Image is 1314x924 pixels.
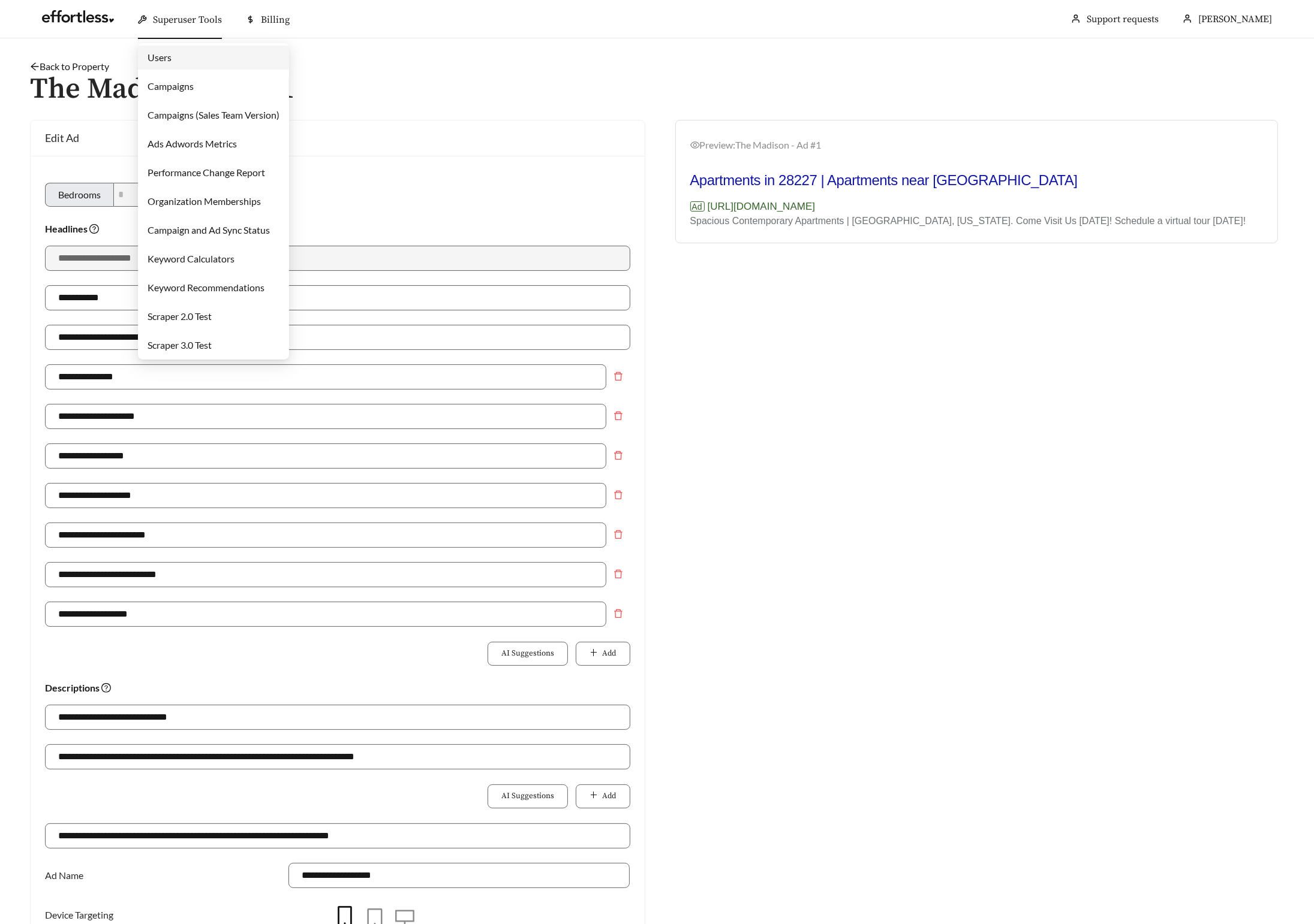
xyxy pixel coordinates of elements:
[590,791,597,801] span: plus
[30,62,40,71] span: arrow-left
[45,183,113,207] div: Bedrooms
[45,823,630,848] input: Website
[101,683,111,693] span: question-circle
[690,199,1246,215] p: [URL][DOMAIN_NAME]
[607,411,630,421] span: delete
[488,642,568,666] button: AI Suggestions
[261,14,290,26] span: Billing
[148,224,270,235] a: Campaign and Ad Sync Status
[501,648,554,660] span: AI Suggestions
[30,61,109,72] a: arrow-leftBack to Property
[1198,13,1272,25] span: [PERSON_NAME]
[690,140,700,150] span: eye
[45,223,99,234] strong: Headlines
[690,214,1246,228] p: Spacious Contemporary Apartments | [GEOGRAPHIC_DATA], [US_STATE]. Come Visit Us [DATE]! Schedule ...
[606,483,630,507] button: Remove field
[690,138,1264,152] div: Preview: The Madison - Ad #1
[590,648,597,658] span: plus
[45,682,111,693] strong: Descriptions
[45,120,630,156] div: Edit Ad
[607,451,630,460] span: delete
[45,863,89,888] label: Ad Name
[148,310,212,322] a: Scraper 2.0 Test
[501,790,554,802] span: AI Suggestions
[288,863,630,888] input: Ad Name
[576,784,630,808] button: plusAdd
[603,790,617,802] span: Add
[148,52,172,63] a: Users
[603,648,617,660] span: Add
[607,372,630,381] span: delete
[606,562,630,586] button: Remove field
[606,443,630,467] button: Remove field
[148,282,264,293] a: Keyword Recommendations
[148,253,234,264] a: Keyword Calculators
[148,167,265,178] a: Performance Change Report
[690,201,705,212] span: Ad
[153,14,222,26] span: Superuser Tools
[488,784,568,808] button: AI Suggestions
[148,339,212,351] a: Scraper 3.0 Test
[148,109,279,120] a: Campaigns (Sales Team Version)
[148,195,261,207] a: Organization Memberships
[606,602,630,626] button: Remove field
[607,569,630,579] span: delete
[148,80,194,92] a: Campaigns
[607,609,630,618] span: delete
[690,171,1246,189] h2: Apartments in 28227 | Apartments near [GEOGRAPHIC_DATA]
[89,224,99,234] span: question-circle
[606,404,630,428] button: Remove field
[1087,13,1159,25] a: Support requests
[606,523,630,546] button: Remove field
[148,138,237,149] a: Ads Adwords Metrics
[30,74,1284,105] h1: The Madison - Ad #1
[606,364,630,388] button: Remove field
[576,642,630,666] button: plusAdd
[607,490,630,500] span: delete
[607,530,630,539] span: delete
